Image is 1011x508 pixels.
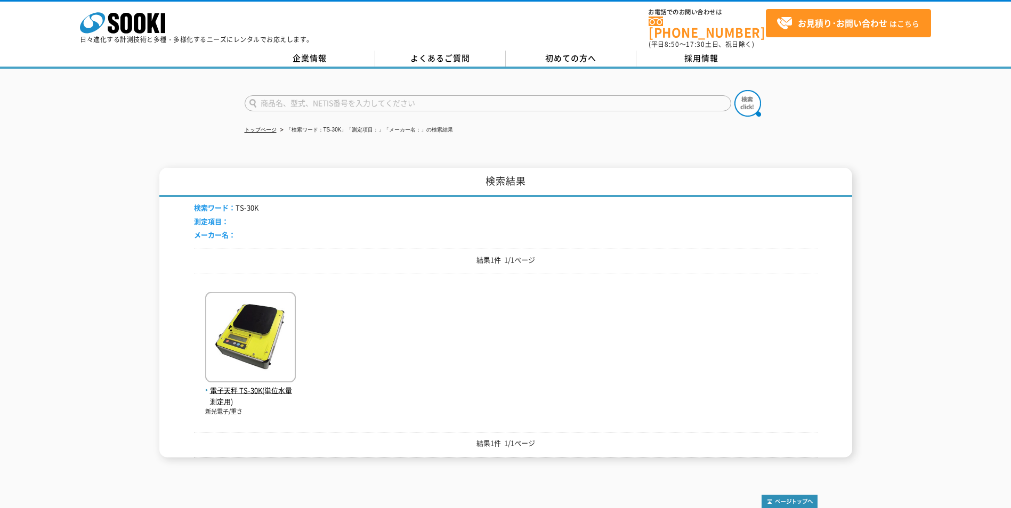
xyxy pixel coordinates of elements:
li: 「検索ワード：TS-30K」「測定項目：」「メーカー名：」の検索結果 [278,125,454,136]
a: 電子天秤 TS-30K(単位水量測定用) [205,374,296,407]
p: 新光電子/重さ [205,407,296,416]
img: TS-30K(単位水量測定用) [205,292,296,385]
span: 17:30 [686,39,705,49]
a: [PHONE_NUMBER] [649,17,766,38]
span: 8:50 [665,39,680,49]
span: 電子天秤 TS-30K(単位水量測定用) [205,385,296,407]
input: 商品名、型式、NETIS番号を入力してください [245,95,731,111]
a: お見積り･お問い合わせはこちら [766,9,931,37]
img: btn_search.png [734,90,761,117]
a: 採用情報 [636,51,767,67]
span: (平日 ～ 土日、祝日除く) [649,39,754,49]
strong: お見積り･お問い合わせ [798,17,887,29]
a: トップページ [245,127,277,133]
a: よくあるご質問 [375,51,506,67]
p: 結果1件 1/1ページ [194,438,818,449]
span: 測定項目： [194,216,229,226]
a: 企業情報 [245,51,375,67]
li: TS-30K [194,202,258,214]
span: メーカー名： [194,230,236,240]
span: 検索ワード： [194,202,236,212]
span: 初めての方へ [545,52,596,64]
a: 初めての方へ [506,51,636,67]
span: はこちら [777,15,919,31]
p: 日々進化する計測技術と多種・多様化するニーズにレンタルでお応えします。 [80,36,313,43]
p: 結果1件 1/1ページ [194,255,818,266]
span: お電話でのお問い合わせは [649,9,766,15]
h1: 検索結果 [159,168,852,197]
